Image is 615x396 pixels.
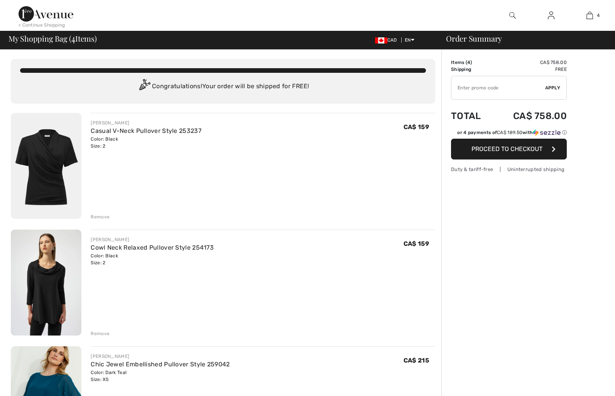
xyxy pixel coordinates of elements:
[451,66,492,73] td: Shipping
[451,139,567,159] button: Proceed to Checkout
[91,369,230,383] div: Color: Dark Teal Size: XS
[509,11,516,20] img: search the website
[405,37,414,43] span: EN
[451,166,567,173] div: Duty & tariff-free | Uninterrupted shipping
[586,11,593,20] img: My Bag
[542,11,561,20] a: Sign In
[91,213,110,220] div: Remove
[91,136,201,149] div: Color: Black Size: 2
[467,60,470,65] span: 4
[91,252,214,266] div: Color: Black Size: 2
[597,12,600,19] span: 4
[451,59,492,66] td: Items ( )
[91,236,214,243] div: [PERSON_NAME]
[492,59,567,66] td: CA$ 758.00
[375,37,400,43] span: CAD
[20,79,426,94] div: Congratulations! Your order will be shipped for FREE!
[492,66,567,73] td: Free
[492,103,567,129] td: CA$ 758.00
[451,103,492,129] td: Total
[137,79,152,94] img: Congratulation2.svg
[8,35,97,42] span: My Shopping Bag ( Items)
[404,357,429,364] span: CA$ 215
[91,353,230,360] div: [PERSON_NAME]
[19,6,73,22] img: 1ère Avenue
[451,76,545,99] input: Promo code
[457,129,567,136] div: or 4 payments of with
[11,113,81,219] img: Casual V-Neck Pullover Style 253237
[91,127,201,134] a: Casual V-Neck Pullover Style 253237
[437,35,610,42] div: Order Summary
[11,230,81,336] img: Cowl Neck Relaxed Pullover Style 254173
[91,361,230,368] a: Chic Jewel Embellished Pullover Style 259042
[451,129,567,139] div: or 4 payments ofCA$ 189.50withSezzle Click to learn more about Sezzle
[91,119,201,126] div: [PERSON_NAME]
[19,22,65,29] div: < Continue Shopping
[404,123,429,131] span: CA$ 159
[375,37,387,44] img: Canadian Dollar
[471,145,542,153] span: Proceed to Checkout
[571,11,608,20] a: 4
[71,33,75,43] span: 4
[404,240,429,247] span: CA$ 159
[497,130,522,135] span: CA$ 189.50
[533,129,561,136] img: Sezzle
[91,244,214,251] a: Cowl Neck Relaxed Pullover Style 254173
[548,11,554,20] img: My Info
[91,330,110,337] div: Remove
[545,84,561,91] span: Apply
